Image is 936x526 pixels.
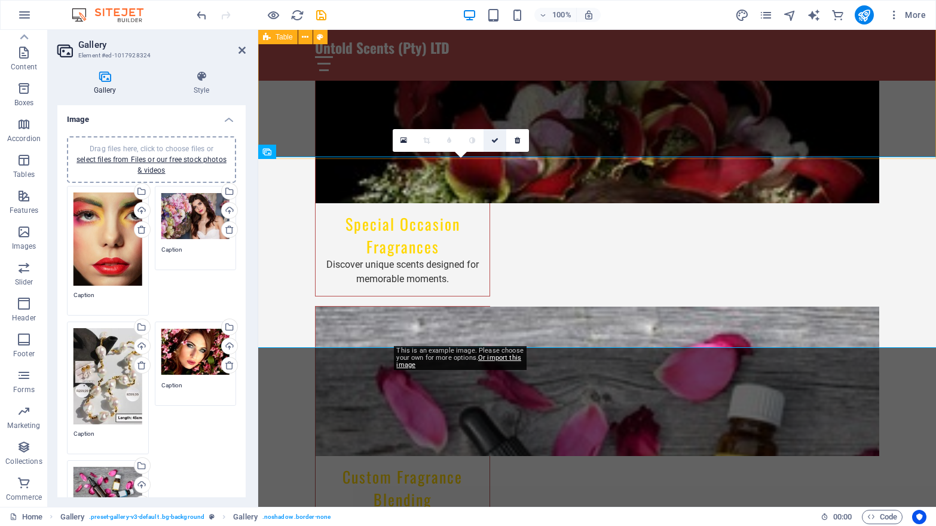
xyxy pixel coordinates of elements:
p: Boxes [14,98,34,108]
p: Content [11,62,37,72]
h3: Element #ed-1017928324 [78,50,222,61]
a: Blur [438,129,461,152]
span: Click to select. Double-click to edit [233,510,258,524]
span: Table [276,33,293,41]
i: AI Writer [807,8,821,22]
button: 100% [534,8,577,22]
p: Header [12,313,36,323]
i: Undo: Change gallery images (Ctrl+Z) [195,8,209,22]
button: commerce [831,8,845,22]
img: Editor Logo [69,8,158,22]
div: gallery-woman-makeup.jpeg [74,192,142,286]
h4: Gallery [57,71,157,96]
p: Footer [13,349,35,359]
button: reload [290,8,304,22]
div: home-service-beauty-products.jpeg [74,467,142,515]
button: pages [759,8,773,22]
button: More [883,5,931,25]
p: Features [10,206,38,215]
button: Usercentrics [912,510,926,524]
p: Slider [15,277,33,287]
div: home-services-gallery-woman-model-makeup-flowers.jpeg [161,328,230,376]
span: Click to select. Double-click to edit [60,510,85,524]
span: . noshadow .border-none [262,510,331,524]
h4: Style [157,71,246,96]
button: undo [194,8,209,22]
a: Select files from the file manager, stock photos, or upload file(s) [393,129,415,152]
button: design [735,8,750,22]
a: Crop mode [415,129,438,152]
span: 00 00 [833,510,852,524]
i: Publish [857,8,871,22]
p: Tables [13,170,35,179]
a: Click to cancel selection. Double-click to open Pages [10,510,42,524]
button: navigator [783,8,797,22]
span: Code [867,510,897,524]
i: Pages (Ctrl+Alt+S) [759,8,773,22]
a: Delete image [506,129,529,152]
button: save [314,8,328,22]
span: More [888,9,926,21]
p: Commerce [6,493,42,502]
div: This is an example image. Please choose your own for more options. [394,346,526,370]
span: . preset-gallery-v3-default .bg-background [89,510,204,524]
span: Drag files here, click to choose files or [77,145,227,175]
i: Save (Ctrl+S) [314,8,328,22]
i: Commerce [831,8,845,22]
div: Accessories-3doTrC8tBJW8xE7rPzV06Q.jpeg [74,328,142,425]
p: Forms [13,385,35,395]
a: Or import this image [396,354,521,369]
h6: 100% [552,8,571,22]
i: On resize automatically adjust zoom level to fit chosen device. [583,10,594,20]
i: Reload page [290,8,304,22]
a: Confirm ( ⌘ ⏎ ) [484,129,506,152]
i: Design (Ctrl+Alt+Y) [735,8,749,22]
p: Marketing [7,421,40,430]
nav: breadcrumb [60,510,331,524]
h2: Gallery [78,39,246,50]
i: This element is a customizable preset [209,513,215,520]
span: : [842,512,843,521]
button: publish [855,5,874,25]
h6: Session time [821,510,852,524]
p: Collections [5,457,42,466]
p: Accordion [7,134,41,143]
p: Images [12,241,36,251]
button: text_generator [807,8,821,22]
h4: Image [57,105,246,127]
div: home-gallery-woman-model-makeup-flowers.jpeg [161,192,230,240]
button: Code [862,510,903,524]
a: Greyscale [461,129,484,152]
a: select files from Files or our free stock photos & videos [77,155,227,175]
